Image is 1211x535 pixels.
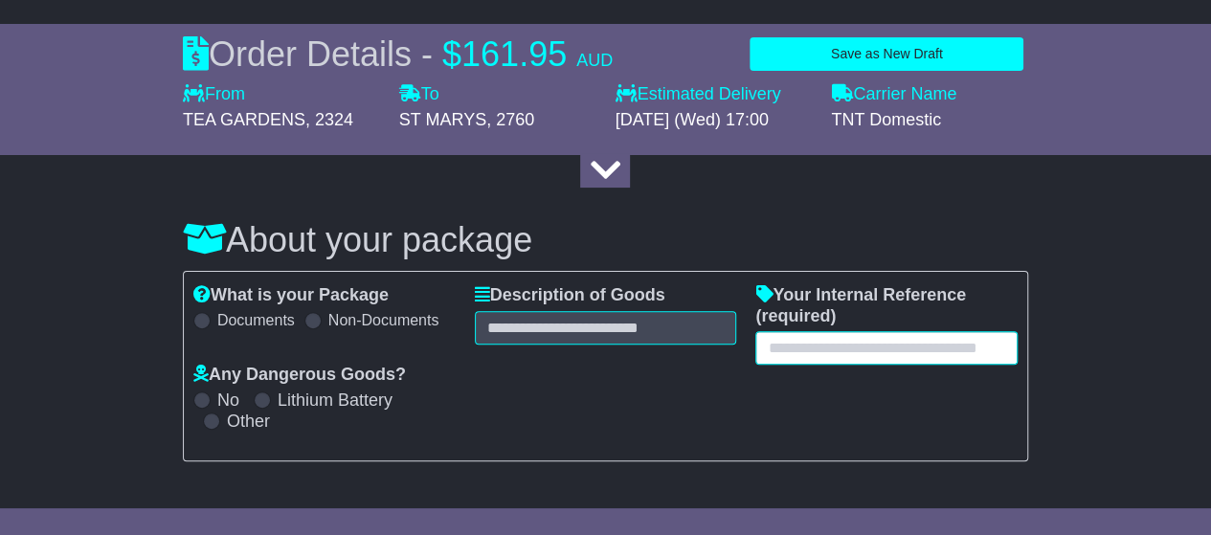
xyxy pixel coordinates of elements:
span: $ [442,34,461,74]
h3: About your package [183,221,1028,259]
span: AUD [576,51,613,70]
span: ST MARYS [399,110,486,129]
label: No [217,390,239,412]
span: , 2324 [305,110,353,129]
label: Non-Documents [328,311,439,329]
label: Your Internal Reference (required) [755,285,1018,326]
label: To [399,84,439,105]
div: [DATE] (Wed) 17:00 [615,110,812,131]
label: Description of Goods [475,285,665,306]
label: Other [227,412,270,433]
label: Estimated Delivery [615,84,812,105]
label: Any Dangerous Goods? [193,365,406,386]
div: Order Details - [183,33,613,75]
label: Documents [217,311,295,329]
span: , 2760 [486,110,534,129]
label: Lithium Battery [278,390,392,412]
span: 161.95 [461,34,567,74]
button: Save as New Draft [750,37,1023,71]
label: Carrier Name [831,84,956,105]
label: What is your Package [193,285,389,306]
label: From [183,84,245,105]
span: TEA GARDENS [183,110,305,129]
div: TNT Domestic [831,110,1028,131]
